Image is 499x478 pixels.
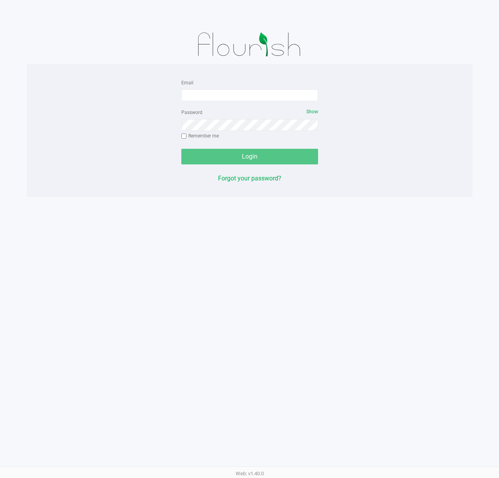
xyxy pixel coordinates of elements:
label: Password [181,109,202,116]
input: Remember me [181,134,187,139]
label: Email [181,79,193,86]
label: Remember me [181,132,219,139]
button: Forgot your password? [218,174,281,183]
span: Web: v1.40.0 [236,471,264,476]
span: Show [306,109,318,114]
